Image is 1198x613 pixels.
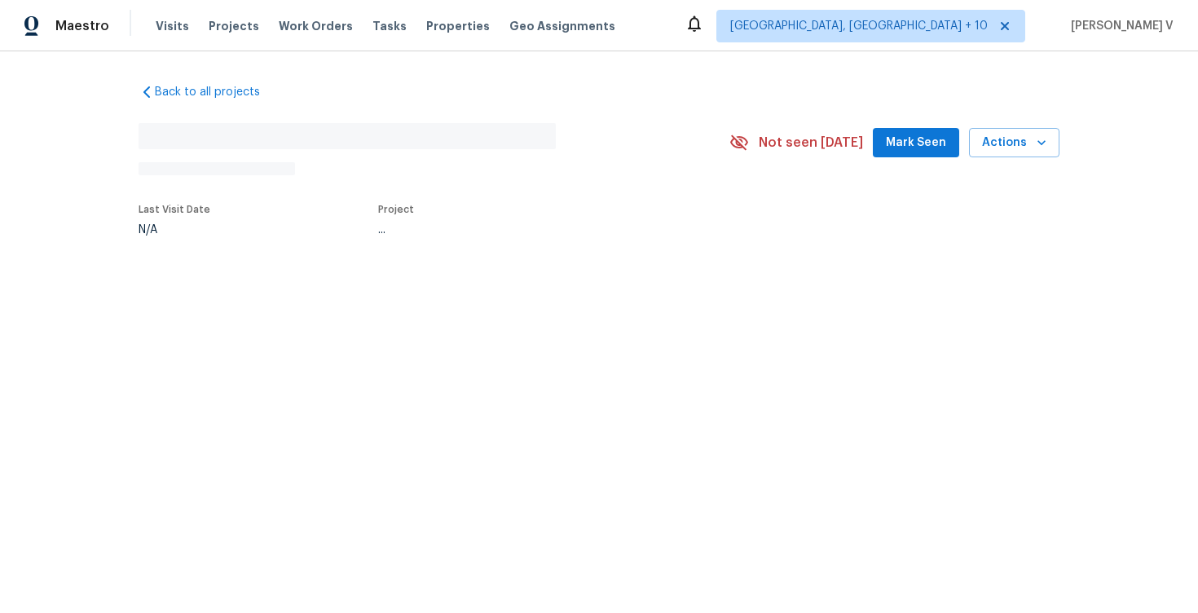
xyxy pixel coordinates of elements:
span: Last Visit Date [139,205,210,214]
span: Not seen [DATE] [759,135,863,151]
span: Visits [156,18,189,34]
span: Geo Assignments [509,18,615,34]
span: Maestro [55,18,109,34]
span: Project [378,205,414,214]
span: Tasks [372,20,407,32]
div: N/A [139,224,210,236]
div: ... [378,224,691,236]
span: Mark Seen [886,133,946,153]
span: [GEOGRAPHIC_DATA], [GEOGRAPHIC_DATA] + 10 [730,18,988,34]
span: Actions [982,133,1046,153]
span: [PERSON_NAME] V [1064,18,1174,34]
button: Actions [969,128,1059,158]
span: Work Orders [279,18,353,34]
span: Properties [426,18,490,34]
button: Mark Seen [873,128,959,158]
span: Projects [209,18,259,34]
a: Back to all projects [139,84,295,100]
